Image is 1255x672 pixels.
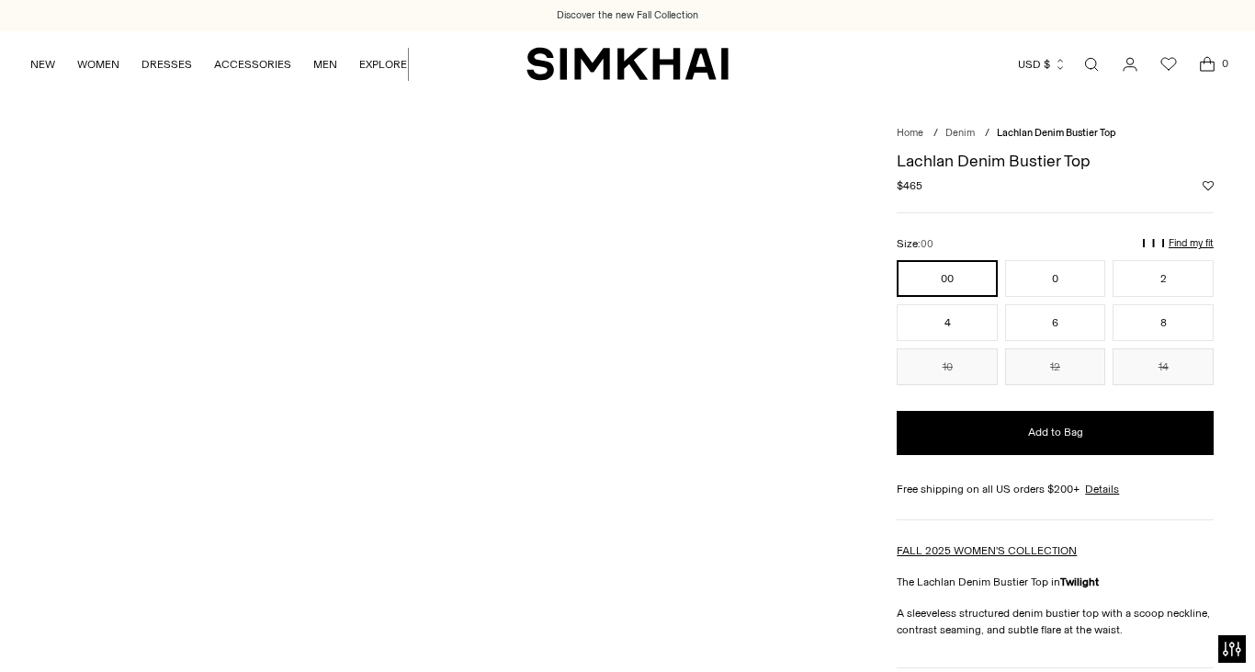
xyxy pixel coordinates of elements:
[897,235,933,253] label: Size:
[141,44,192,85] a: DRESSES
[997,127,1116,139] span: Lachlan Denim Bustier Top
[1113,304,1214,341] button: 8
[359,44,407,85] a: EXPLORE
[897,574,1214,590] p: The Lachlan Denim Bustier Top in
[1085,481,1119,497] a: Details
[897,605,1214,638] p: A sleeveless structured denim bustier top with a scoop neckline, contrast seaming, and subtle fla...
[985,126,989,142] div: /
[933,126,938,142] div: /
[1005,260,1106,297] button: 0
[313,44,337,85] a: MEN
[526,46,729,82] a: SIMKHAI
[897,304,998,341] button: 4
[1189,46,1226,83] a: Open cart modal
[897,544,1077,557] a: FALL 2025 WOMEN'S COLLECTION
[1028,425,1083,440] span: Add to Bag
[897,260,998,297] button: 00
[897,481,1214,497] div: Free shipping on all US orders $200+
[214,44,291,85] a: ACCESSORIES
[1073,46,1110,83] a: Open search modal
[945,127,975,139] a: Denim
[15,602,185,657] iframe: Sign Up via Text for Offers
[1018,44,1067,85] button: USD $
[1112,46,1148,83] a: Go to the account page
[897,411,1214,455] button: Add to Bag
[921,238,933,250] span: 00
[897,348,998,385] button: 10
[557,8,698,23] a: Discover the new Fall Collection
[1005,304,1106,341] button: 6
[897,126,1214,142] nav: breadcrumbs
[897,153,1214,169] h1: Lachlan Denim Bustier Top
[1113,348,1214,385] button: 14
[1150,46,1187,83] a: Wishlist
[1216,55,1233,72] span: 0
[30,44,55,85] a: NEW
[1113,260,1214,297] button: 2
[897,177,922,194] span: $465
[77,44,119,85] a: WOMEN
[897,127,923,139] a: Home
[1203,180,1214,191] button: Add to Wishlist
[1060,575,1099,588] strong: Twilight
[1005,348,1106,385] button: 12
